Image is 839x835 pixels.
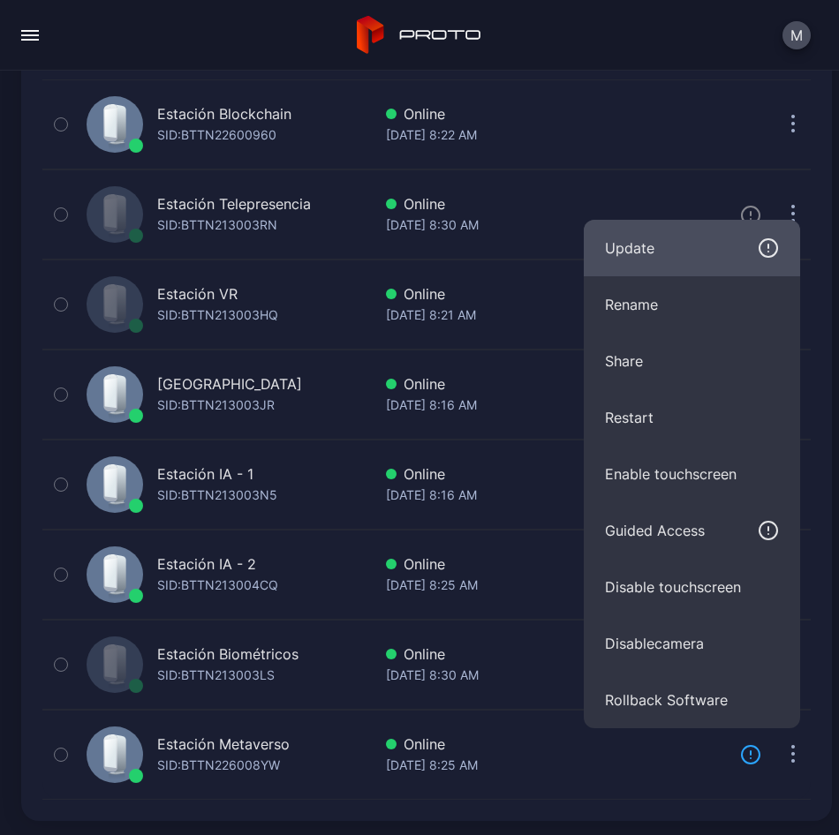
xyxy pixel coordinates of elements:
[584,333,800,389] button: Share
[605,520,705,541] div: Guided Access
[386,463,726,485] div: Online
[386,575,726,596] div: [DATE] 8:25 AM
[584,502,800,559] button: Guided Access
[157,575,278,596] div: SID: BTTN213004CQ
[157,553,256,575] div: Estación IA - 2
[157,193,311,214] div: Estación Telepresencia
[157,665,275,686] div: SID: BTTN213003LS
[157,463,253,485] div: Estación IA - 1
[605,237,654,259] div: Update
[386,283,726,305] div: Online
[157,373,302,395] div: [GEOGRAPHIC_DATA]
[584,276,800,333] button: Rename
[157,103,291,124] div: Estación Blockchain
[386,485,726,506] div: [DATE] 8:16 AM
[584,389,800,446] button: Restart
[584,446,800,502] button: Enable touchscreen
[584,615,800,672] button: Disablecamera
[386,373,726,395] div: Online
[386,733,726,755] div: Online
[386,305,726,326] div: [DATE] 8:21 AM
[584,672,800,728] button: Rollback Software
[157,733,290,755] div: Estación Metaverso
[386,755,726,776] div: [DATE] 8:25 AM
[386,103,726,124] div: Online
[157,214,277,236] div: SID: BTTN213003RN
[157,395,275,416] div: SID: BTTN213003JR
[584,559,800,615] button: Disable touchscreen
[157,643,299,665] div: Estación Biométricos
[386,214,726,236] div: [DATE] 8:30 AM
[386,665,726,686] div: [DATE] 8:30 AM
[386,395,726,416] div: [DATE] 8:16 AM
[584,220,800,276] button: Update
[157,485,277,506] div: SID: BTTN213003N5
[386,643,726,665] div: Online
[386,553,726,575] div: Online
[386,193,726,214] div: Online
[157,755,280,776] div: SID: BTTN226008YW
[157,305,278,326] div: SID: BTTN213003HQ
[386,124,726,146] div: [DATE] 8:22 AM
[782,21,811,49] button: M
[157,124,276,146] div: SID: BTTN22600960
[157,283,238,305] div: Estación VR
